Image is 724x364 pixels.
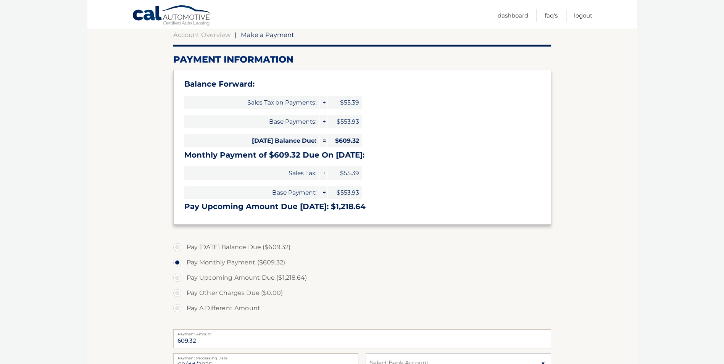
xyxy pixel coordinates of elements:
[173,54,551,65] h2: Payment Information
[235,31,237,39] span: |
[184,115,319,128] span: Base Payments:
[173,285,551,301] label: Pay Other Charges Due ($0.00)
[173,353,358,359] label: Payment Processing Date
[328,186,362,199] span: $553.93
[184,150,540,160] h3: Monthly Payment of $609.32 Due On [DATE]:
[320,96,327,109] span: +
[184,79,540,89] h3: Balance Forward:
[184,96,319,109] span: Sales Tax on Payments:
[328,166,362,180] span: $55.39
[574,9,592,22] a: Logout
[320,186,327,199] span: +
[173,329,551,335] label: Payment Amount
[173,240,551,255] label: Pay [DATE] Balance Due ($609.32)
[328,115,362,128] span: $553.93
[184,202,540,211] h3: Pay Upcoming Amount Due [DATE]: $1,218.64
[173,329,551,348] input: Payment Amount
[173,255,551,270] label: Pay Monthly Payment ($609.32)
[545,9,558,22] a: FAQ's
[498,9,528,22] a: Dashboard
[184,134,319,147] span: [DATE] Balance Due:
[184,186,319,199] span: Base Payment:
[328,96,362,109] span: $55.39
[320,115,327,128] span: +
[173,31,231,39] a: Account Overview
[173,301,551,316] label: Pay A Different Amount
[173,270,551,285] label: Pay Upcoming Amount Due ($1,218.64)
[320,134,327,147] span: =
[328,134,362,147] span: $609.32
[320,166,327,180] span: +
[132,5,212,27] a: Cal Automotive
[241,31,294,39] span: Make a Payment
[184,166,319,180] span: Sales Tax:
